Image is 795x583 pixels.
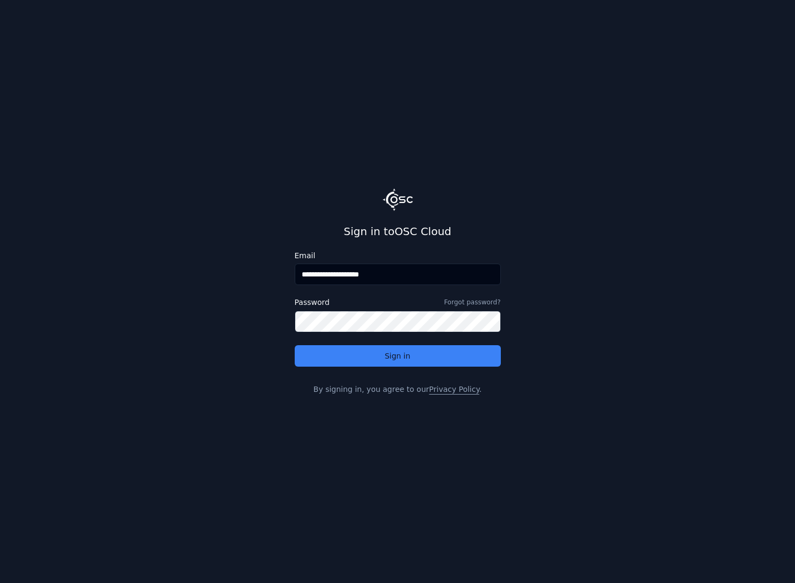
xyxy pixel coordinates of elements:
button: Sign in [295,345,501,367]
label: Password [295,298,330,306]
a: Forgot password? [444,298,500,307]
img: Logo [383,188,413,211]
label: Email [295,252,501,259]
a: Privacy Policy [429,385,479,393]
h2: Sign in to OSC Cloud [295,224,501,239]
p: By signing in, you agree to our . [295,384,501,395]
